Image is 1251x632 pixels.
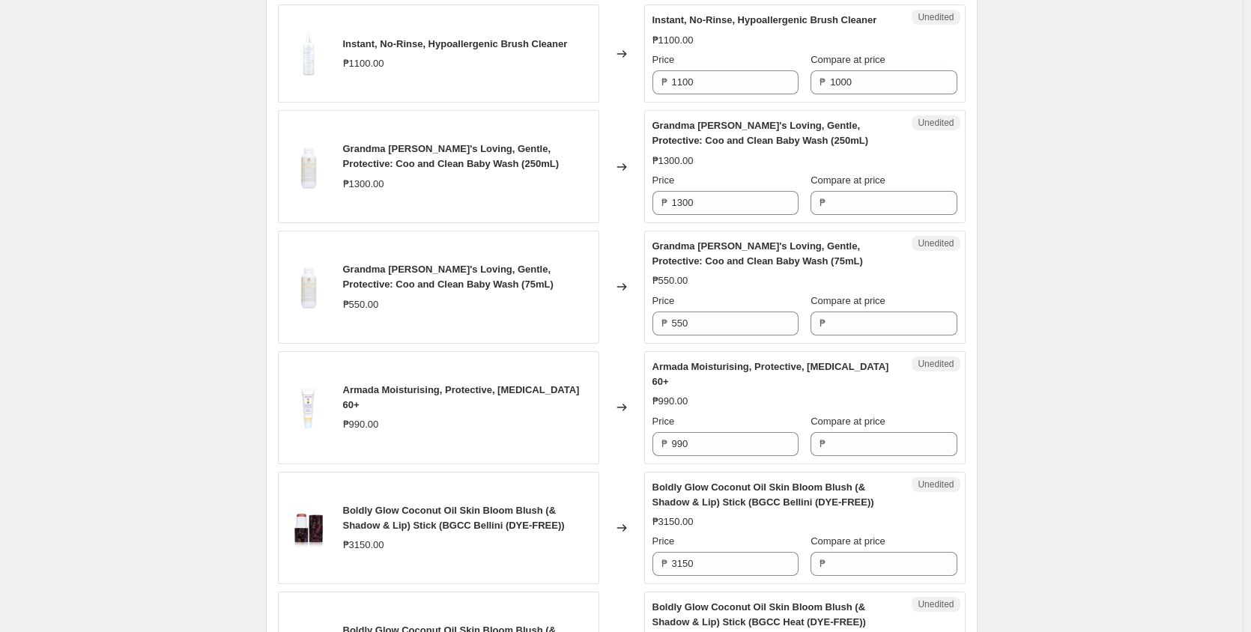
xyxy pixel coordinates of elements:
[918,598,954,610] span: Unedited
[661,558,667,569] span: ₱
[652,361,889,387] span: Armada Moisturising, Protective, [MEDICAL_DATA] 60+
[343,38,568,49] span: Instant, No-Rinse, Hypoallergenic Brush Cleaner
[343,56,384,71] div: ₱1100.00
[652,240,863,267] span: Grandma [PERSON_NAME]'s Loving, Gentle, Protective: Coo and Clean Baby Wash (75mL)
[811,54,885,65] span: Compare at price
[811,295,885,306] span: Compare at price
[820,197,826,208] span: ₱
[652,154,694,168] div: ₱1300.00
[652,416,675,427] span: Price
[661,317,667,329] span: ₱
[286,505,331,550] img: SB-BlushStick-Pant-together-withCap-1200x1200_80x.png
[286,264,331,309] img: GMINNIE-CooClean-250mL-NonDrugLabel-RGB-1000x1000-20170830_80x.jpg
[918,11,954,23] span: Unedited
[652,535,675,547] span: Price
[343,538,384,553] div: ₱3150.00
[343,417,379,432] div: ₱990.00
[286,31,331,76] img: SB-BrushCleaner-Instant-109-nondruglabel-RGB-1200x1200-20170731_80x.jpg
[820,558,826,569] span: ₱
[343,264,554,290] span: Grandma [PERSON_NAME]'s Loving, Gentle, Protective: Coo and Clean Baby Wash (75mL)
[811,416,885,427] span: Compare at price
[343,384,580,410] span: Armada Moisturising, Protective, [MEDICAL_DATA] 60+
[918,478,954,490] span: Unedited
[820,76,826,88] span: ₱
[652,54,675,65] span: Price
[661,76,667,88] span: ₱
[652,601,866,628] span: Boldly Glow Coconut Oil Skin Bloom Blush (& Shadow & Lip) Stick (BGCC Heat (DYE-FREE))
[820,438,826,449] span: ₱
[652,295,675,306] span: Price
[918,117,954,129] span: Unedited
[286,145,331,189] img: GMINNIE-CooClean-250mL-NonDrugLabel-RGB-1000x1000-20170830_80x.jpg
[652,273,688,288] div: ₱550.00
[343,143,559,169] span: Grandma [PERSON_NAME]'s Loving, Gentle, Protective: Coo and Clean Baby Wash (250mL)
[652,514,694,529] div: ₱3150.00
[661,438,667,449] span: ₱
[820,317,826,329] span: ₱
[343,297,379,312] div: ₱550.00
[811,174,885,186] span: Compare at price
[343,177,384,192] div: ₱1300.00
[652,394,688,409] div: ₱990.00
[652,14,877,25] span: Instant, No-Rinse, Hypoallergenic Brush Cleaner
[652,120,868,146] span: Grandma [PERSON_NAME]'s Loving, Gentle, Protective: Coo and Clean Baby Wash (250mL)
[343,505,565,531] span: Boldly Glow Coconut Oil Skin Bloom Blush (& Shadow & Lip) Stick (BGCC Bellini (DYE-FREE))
[286,385,331,430] img: ArmadaLipBalm_80x.jpg
[918,237,954,249] span: Unedited
[652,33,694,48] div: ₱1100.00
[918,358,954,370] span: Unedited
[652,481,874,508] span: Boldly Glow Coconut Oil Skin Bloom Blush (& Shadow & Lip) Stick (BGCC Bellini (DYE-FREE))
[661,197,667,208] span: ₱
[811,535,885,547] span: Compare at price
[652,174,675,186] span: Price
